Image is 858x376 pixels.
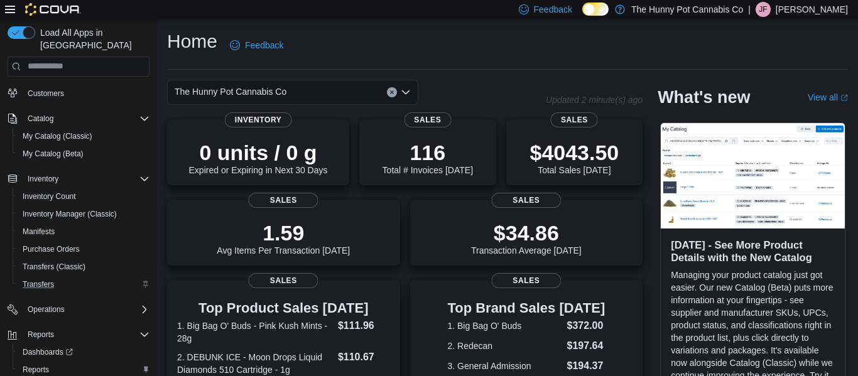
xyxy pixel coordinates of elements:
[383,140,473,175] div: Total # Invoices [DATE]
[177,301,390,316] h3: Top Product Sales [DATE]
[447,301,605,316] h3: Top Brand Sales [DATE]
[23,149,84,159] span: My Catalog (Beta)
[18,259,90,274] a: Transfers (Classic)
[671,239,835,264] h3: [DATE] - See More Product Details with the New Catalog
[225,112,292,127] span: Inventory
[338,318,390,333] dd: $111.96
[249,273,318,288] span: Sales
[471,220,582,255] div: Transaction Average [DATE]
[23,327,149,342] span: Reports
[18,207,122,222] a: Inventory Manager (Classic)
[18,345,78,360] a: Dashboards
[18,207,149,222] span: Inventory Manager (Classic)
[28,174,58,184] span: Inventory
[491,193,561,208] span: Sales
[18,242,85,257] a: Purchase Orders
[567,318,605,333] dd: $372.00
[3,83,155,102] button: Customers
[23,171,63,186] button: Inventory
[840,94,848,102] svg: External link
[13,240,155,258] button: Purchase Orders
[447,340,562,352] dt: 2. Redecan
[491,273,561,288] span: Sales
[529,140,619,175] div: Total Sales [DATE]
[28,330,54,340] span: Reports
[23,227,55,237] span: Manifests
[383,140,473,165] p: 116
[167,29,217,54] h1: Home
[18,189,81,204] a: Inventory Count
[23,131,92,141] span: My Catalog (Classic)
[35,26,149,51] span: Load All Apps in [GEOGRAPHIC_DATA]
[23,111,149,126] span: Catalog
[18,189,149,204] span: Inventory Count
[776,2,848,17] p: [PERSON_NAME]
[404,112,451,127] span: Sales
[582,3,609,16] input: Dark Mode
[23,302,70,317] button: Operations
[175,84,286,99] span: The Hunny Pot Cannabis Co
[13,205,155,223] button: Inventory Manager (Classic)
[23,347,73,357] span: Dashboards
[23,327,59,342] button: Reports
[808,92,848,102] a: View allExternal link
[245,39,283,51] span: Feedback
[13,188,155,205] button: Inventory Count
[658,87,750,107] h2: What's new
[447,320,562,332] dt: 1. Big Bag O' Buds
[18,146,89,161] a: My Catalog (Beta)
[18,345,149,360] span: Dashboards
[28,89,64,99] span: Customers
[23,85,149,100] span: Customers
[401,87,411,97] button: Open list of options
[18,129,149,144] span: My Catalog (Classic)
[338,350,390,365] dd: $110.67
[189,140,328,175] div: Expired or Expiring in Next 30 Days
[18,146,149,161] span: My Catalog (Beta)
[387,87,397,97] button: Clear input
[529,140,619,165] p: $4043.50
[18,277,59,292] a: Transfers
[23,209,117,219] span: Inventory Manager (Classic)
[217,220,350,255] div: Avg Items Per Transaction [DATE]
[3,301,155,318] button: Operations
[3,326,155,343] button: Reports
[13,145,155,163] button: My Catalog (Beta)
[23,171,149,186] span: Inventory
[25,3,81,16] img: Cova
[567,358,605,373] dd: $194.37
[18,129,97,144] a: My Catalog (Classic)
[28,304,65,314] span: Operations
[756,2,771,17] div: Jeremy Farwell
[177,320,333,345] dt: 1. Big Bag O' Buds - Pink Kush Mints - 28g
[534,3,572,16] span: Feedback
[23,302,149,317] span: Operations
[13,276,155,293] button: Transfers
[18,224,60,239] a: Manifests
[249,193,318,208] span: Sales
[13,343,155,361] a: Dashboards
[28,114,53,124] span: Catalog
[13,127,155,145] button: My Catalog (Classic)
[18,242,149,257] span: Purchase Orders
[748,2,751,17] p: |
[471,220,582,245] p: $34.86
[23,365,49,375] span: Reports
[225,33,288,58] a: Feedback
[23,244,80,254] span: Purchase Orders
[23,279,54,289] span: Transfers
[189,140,328,165] p: 0 units / 0 g
[23,86,69,101] a: Customers
[3,170,155,188] button: Inventory
[23,262,85,272] span: Transfers (Classic)
[551,112,598,127] span: Sales
[177,351,333,376] dt: 2. DEBUNK ICE - Moon Drops Liquid Diamonds 510 Cartridge - 1g
[546,95,643,105] p: Updated 2 minute(s) ago
[13,258,155,276] button: Transfers (Classic)
[18,224,149,239] span: Manifests
[23,111,58,126] button: Catalog
[759,2,767,17] span: JF
[13,223,155,240] button: Manifests
[3,110,155,127] button: Catalog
